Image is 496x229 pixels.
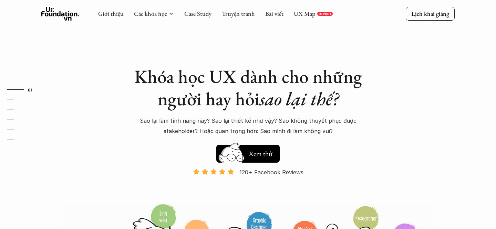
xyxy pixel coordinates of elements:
[265,10,283,18] a: Bài viết
[222,10,255,18] a: Truyện tranh
[187,168,309,203] a: 120+ Facebook Reviews
[134,10,167,18] a: Các khóa học
[216,141,280,163] a: Xem thử
[319,12,331,16] p: REPORT
[317,12,333,16] a: REPORT
[184,10,211,18] a: Case Study
[127,65,369,110] h1: Khóa học UX dành cho những người hay hỏi
[98,10,124,18] a: Giới thiệu
[294,10,316,18] a: UX Map
[239,167,303,177] p: 120+ Facebook Reviews
[406,7,455,20] a: Lịch khai giảng
[7,86,40,94] a: 01
[411,10,449,18] p: Lịch khai giảng
[249,149,272,159] h5: Xem thử
[28,87,33,92] strong: 01
[259,87,339,111] em: sao lại thế?
[131,116,365,137] p: Sao lại làm tính năng này? Sao lại thiết kế như vậy? Sao không thuyết phục được stakeholder? Hoặc...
